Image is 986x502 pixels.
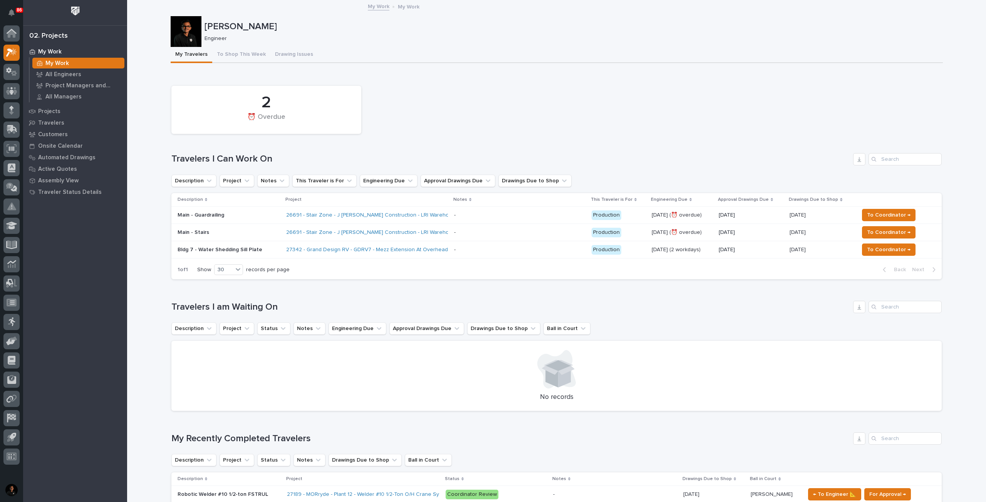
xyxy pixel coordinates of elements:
[38,120,64,127] p: Travelers
[178,229,280,236] p: Main - Stairs
[869,153,942,165] input: Search
[751,490,794,498] p: [PERSON_NAME]
[29,32,68,40] div: 02. Projects
[808,488,861,500] button: ← To Engineer 📐
[220,322,254,335] button: Project
[683,490,701,498] p: [DATE]
[257,322,290,335] button: Status
[286,212,458,218] a: 26691 - Stair Zone - J [PERSON_NAME] Construction - LRI Warehouse
[23,186,127,198] a: Traveler Status Details
[869,490,906,499] span: For Approval →
[862,243,916,256] button: To Coordinator →
[178,475,203,483] p: Description
[543,322,590,335] button: Ball in Court
[171,224,942,241] tr: Main - Stairs26691 - Stair Zone - J [PERSON_NAME] Construction - LRI Warehouse - Production[DATE]...
[286,475,302,483] p: Project
[171,47,212,63] button: My Travelers
[651,195,688,204] p: Engineering Due
[171,153,850,165] h1: Travelers I Can Work On
[286,229,458,236] a: 26691 - Stair Zone - J [PERSON_NAME] Construction - LRI Warehouse
[45,60,69,67] p: My Work
[405,454,452,466] button: Ball in Court
[867,245,911,254] span: To Coordinator →
[38,177,79,184] p: Assembly View
[445,475,459,483] p: Status
[718,195,769,204] p: Approval Drawings Due
[454,212,456,218] div: -
[592,245,621,255] div: Production
[23,117,127,128] a: Travelers
[171,207,942,224] tr: Main - Guardrailing26691 - Stair Zone - J [PERSON_NAME] Construction - LRI Warehouse - Production...
[45,93,82,100] p: All Managers
[246,267,290,273] p: records per page
[45,71,81,78] p: All Engineers
[592,228,621,237] div: Production
[553,491,555,498] div: -
[220,175,254,187] button: Project
[867,210,911,220] span: To Coordinator →
[682,475,732,483] p: Drawings Due to Shop
[220,454,254,466] button: Project
[23,163,127,175] a: Active Quotes
[23,175,127,186] a: Assembly View
[912,266,929,273] span: Next
[652,247,713,253] p: [DATE] (2 workdays)
[285,195,302,204] p: Project
[329,454,402,466] button: Drawings Due to Shop
[869,432,942,445] input: Search
[184,93,348,112] div: 2
[790,228,807,236] p: [DATE]
[889,266,906,273] span: Back
[453,195,467,204] p: Notes
[30,58,127,68] a: My Work
[292,175,357,187] button: This Traveler is For
[652,229,713,236] p: [DATE] (⏰ overdue)
[68,4,82,18] img: Workspace Logo
[813,490,856,499] span: ← To Engineer 📐
[862,226,916,238] button: To Coordinator →
[446,490,498,499] div: Coordinator Review
[719,247,784,253] p: [DATE]
[591,195,632,204] p: This Traveler is For
[467,322,540,335] button: Drawings Due to Shop
[368,2,389,10] a: My Work
[864,488,911,500] button: For Approval →
[257,454,290,466] button: Status
[178,195,203,204] p: Description
[171,175,216,187] button: Description
[23,128,127,140] a: Customers
[329,322,386,335] button: Engineering Due
[38,189,102,196] p: Traveler Status Details
[789,195,838,204] p: Drawings Due to Shop
[23,152,127,163] a: Automated Drawings
[719,212,784,218] p: [DATE]
[197,267,211,273] p: Show
[592,210,621,220] div: Production
[38,108,60,115] p: Projects
[257,175,289,187] button: Notes
[421,175,495,187] button: Approval Drawings Due
[171,302,850,313] h1: Travelers I am Waiting On
[45,82,121,89] p: Project Managers and Engineers
[877,266,909,273] button: Back
[286,247,462,253] a: 27342 - Grand Design RV - GDRV7 - Mezz Extension At Overhead Door
[38,154,96,161] p: Automated Drawings
[867,228,911,237] span: To Coordinator →
[3,5,20,21] button: Notifications
[205,35,937,42] p: Engineer
[30,69,127,80] a: All Engineers
[171,454,216,466] button: Description
[38,166,77,173] p: Active Quotes
[23,140,127,152] a: Onsite Calendar
[389,322,464,335] button: Approval Drawings Due
[171,260,194,279] p: 1 of 1
[10,9,20,22] div: Notifications86
[552,475,566,483] p: Notes
[23,46,127,57] a: My Work
[38,131,68,138] p: Customers
[869,301,942,313] input: Search
[171,433,850,444] h1: My Recently Completed Travelers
